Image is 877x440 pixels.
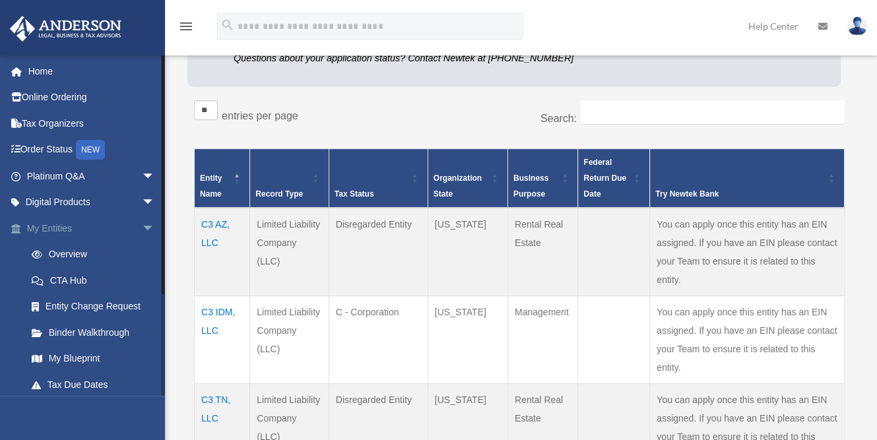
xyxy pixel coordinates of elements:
[507,149,578,208] th: Business Purpose: Activate to sort
[178,23,194,34] a: menu
[9,137,175,164] a: Order StatusNEW
[540,113,577,124] label: Search:
[650,149,845,208] th: Try Newtek Bank : Activate to sort
[428,149,507,208] th: Organization State: Activate to sort
[250,149,329,208] th: Record Type: Activate to sort
[18,267,175,294] a: CTA Hub
[434,173,482,199] span: Organization State
[847,16,867,36] img: User Pic
[650,208,845,296] td: You can apply once this entity has an EIN assigned. If you have an EIN please contact your Team t...
[234,50,637,67] p: Questions about your application status? Contact Newtek at [PHONE_NUMBER]
[76,140,105,160] div: NEW
[142,189,168,216] span: arrow_drop_down
[195,149,250,208] th: Entity Name: Activate to invert sorting
[220,18,235,32] i: search
[329,208,428,296] td: Disregarded Entity
[255,189,303,199] span: Record Type
[6,16,125,42] img: Anderson Advisors Platinum Portal
[335,189,374,199] span: Tax Status
[9,84,175,111] a: Online Ordering
[513,173,548,199] span: Business Purpose
[142,215,168,242] span: arrow_drop_down
[578,149,650,208] th: Federal Return Due Date: Activate to sort
[250,208,329,296] td: Limited Liability Company (LLC)
[9,189,175,216] a: Digital Productsarrow_drop_down
[9,215,175,241] a: My Entitiesarrow_drop_down
[18,371,175,398] a: Tax Due Dates
[195,296,250,384] td: C3 IDM, LLC
[18,346,175,372] a: My Blueprint
[428,296,507,384] td: [US_STATE]
[222,110,298,121] label: entries per page
[650,296,845,384] td: You can apply once this entity has an EIN assigned. If you have an EIN please contact your Team t...
[329,149,428,208] th: Tax Status: Activate to sort
[195,208,250,296] td: C3 AZ, LLC
[18,294,175,320] a: Entity Change Request
[507,208,578,296] td: Rental Real Estate
[9,110,175,137] a: Tax Organizers
[142,163,168,190] span: arrow_drop_down
[9,163,175,189] a: Platinum Q&Aarrow_drop_down
[178,18,194,34] i: menu
[329,296,428,384] td: C - Corporation
[9,58,175,84] a: Home
[200,173,222,199] span: Entity Name
[583,158,626,199] span: Federal Return Due Date
[250,296,329,384] td: Limited Liability Company (LLC)
[428,208,507,296] td: [US_STATE]
[507,296,578,384] td: Management
[18,241,168,268] a: Overview
[18,319,175,346] a: Binder Walkthrough
[655,186,824,202] div: Try Newtek Bank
